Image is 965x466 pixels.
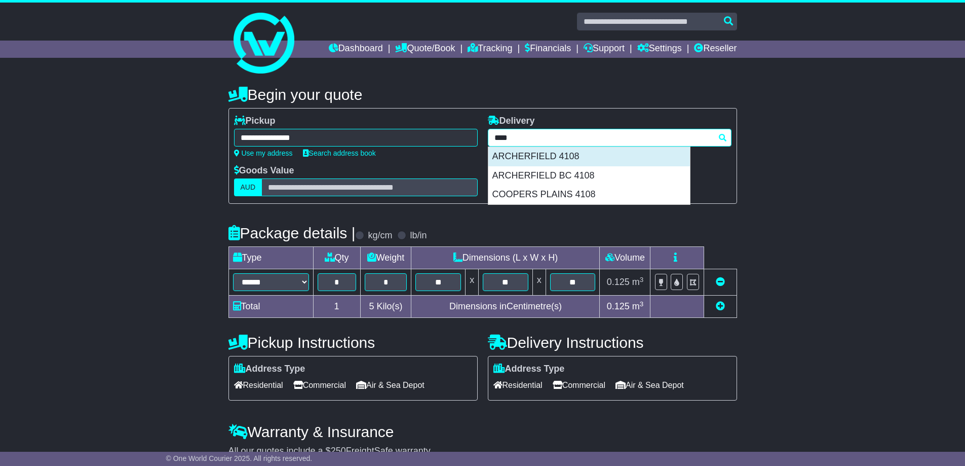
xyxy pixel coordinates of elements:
[234,364,305,375] label: Address Type
[632,277,644,287] span: m
[166,454,313,462] span: © One World Courier 2025. All rights reserved.
[228,247,313,269] td: Type
[360,296,411,318] td: Kilo(s)
[234,165,294,176] label: Goods Value
[293,377,346,393] span: Commercial
[694,41,737,58] a: Reseller
[488,147,690,166] div: ARCHERFIELD 4108
[234,377,283,393] span: Residential
[488,185,690,204] div: COOPERS PLAINS 4108
[356,377,424,393] span: Air & Sea Depot
[228,296,313,318] td: Total
[466,269,479,296] td: x
[313,296,360,318] td: 1
[331,446,346,456] span: 250
[640,276,644,283] sup: 3
[637,41,682,58] a: Settings
[234,116,276,127] label: Pickup
[360,247,411,269] td: Weight
[493,377,543,393] span: Residential
[525,41,571,58] a: Financials
[488,334,737,351] h4: Delivery Instructions
[640,300,644,308] sup: 3
[468,41,512,58] a: Tracking
[716,301,725,311] a: Add new item
[234,149,293,157] a: Use my address
[615,377,684,393] span: Air & Sea Depot
[228,86,737,103] h4: Begin your quote
[488,116,535,127] label: Delivery
[395,41,455,58] a: Quote/Book
[234,178,262,196] label: AUD
[228,225,356,241] h4: Package details |
[369,301,374,311] span: 5
[632,301,644,311] span: m
[488,166,690,186] div: ARCHERFIELD BC 4108
[228,446,737,457] div: All our quotes include a $ FreightSafe warranty.
[411,247,600,269] td: Dimensions (L x W x H)
[228,423,737,440] h4: Warranty & Insurance
[553,377,605,393] span: Commercial
[600,247,650,269] td: Volume
[493,364,565,375] label: Address Type
[584,41,625,58] a: Support
[607,301,630,311] span: 0.125
[228,334,478,351] h4: Pickup Instructions
[410,230,427,241] label: lb/in
[329,41,383,58] a: Dashboard
[716,277,725,287] a: Remove this item
[303,149,376,157] a: Search address book
[532,269,546,296] td: x
[607,277,630,287] span: 0.125
[411,296,600,318] td: Dimensions in Centimetre(s)
[313,247,360,269] td: Qty
[368,230,392,241] label: kg/cm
